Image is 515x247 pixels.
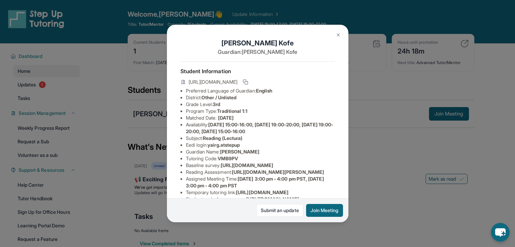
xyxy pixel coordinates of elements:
[186,101,335,108] li: Grade Level:
[186,189,335,196] li: Temporary tutoring link :
[256,204,303,217] a: Submit an update
[232,169,324,175] span: [URL][DOMAIN_NAME][PERSON_NAME]
[180,38,335,48] h1: [PERSON_NAME] Kofe
[256,88,273,94] span: English
[221,162,273,168] span: [URL][DOMAIN_NAME]
[186,196,335,203] li: Student end-of-year survey :
[203,135,242,141] span: Reading (Lectura)
[186,142,335,148] li: Eedi login :
[241,78,250,86] button: Copy link
[186,122,334,134] span: [DATE] 15:00-16:00, [DATE] 19:00-20:00, [DATE] 19:00-20:00, [DATE] 15:00-16:00
[186,87,335,94] li: Preferred Language of Guardian:
[201,95,236,100] span: Other / Unlisted
[217,108,248,114] span: Traditional 1:1
[208,142,240,148] span: yairg.atstepup
[218,115,234,121] span: [DATE]
[213,101,220,107] span: 3rd
[186,108,335,115] li: Program Type:
[186,155,335,162] li: Tutoring Code :
[491,223,510,242] button: chat-button
[186,94,335,101] li: District:
[246,196,299,202] span: [URL][DOMAIN_NAME]
[186,115,335,121] li: Matched Date:
[186,162,335,169] li: Baseline survey :
[186,169,335,176] li: Reading Assessment :
[189,79,237,85] span: [URL][DOMAIN_NAME]
[220,149,260,155] span: [PERSON_NAME]
[336,32,341,38] img: Close Icon
[180,67,335,75] h4: Student Information
[306,204,343,217] button: Join Meeting
[186,135,335,142] li: Subject :
[186,121,335,135] li: Availability:
[236,189,288,195] span: [URL][DOMAIN_NAME]
[180,48,335,56] p: Guardian: [PERSON_NAME] Kofe
[186,176,335,189] li: Assigned Meeting Time :
[218,156,238,161] span: VMB9PV
[186,148,335,155] li: Guardian Name :
[186,176,324,188] span: [DATE] 3:00 pm - 4:00 pm PST, [DATE] 3:00 pm - 4:00 pm PST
